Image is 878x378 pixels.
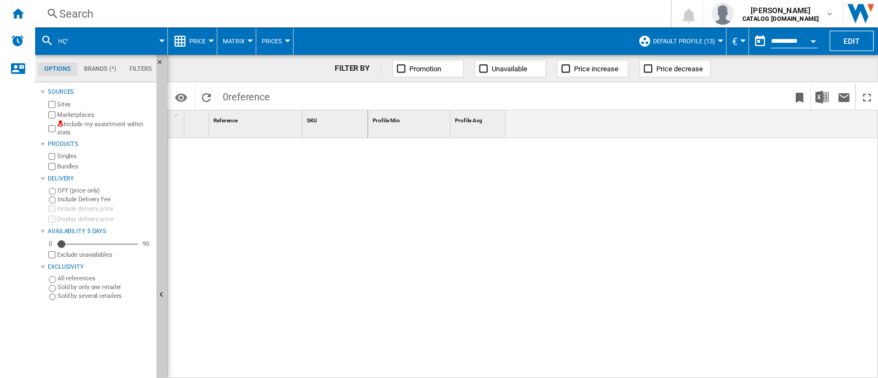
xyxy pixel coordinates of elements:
label: All references [58,274,152,283]
div: 90 [140,240,152,248]
md-tab-item: Options [38,63,77,76]
button: Price decrease [639,60,711,77]
input: Include Delivery Fee [49,196,56,204]
span: Price [189,38,206,45]
div: Price [173,27,211,55]
label: Sold by only one retailer [58,283,152,291]
div: Search [59,6,642,21]
span: Prices [262,38,282,45]
button: Hide [156,55,170,75]
span: Price decrease [656,65,703,73]
label: OFF (price only) [58,187,152,195]
div: Delivery [48,174,152,183]
input: Include my assortment within stats [48,122,55,136]
button: Options [170,87,192,107]
input: OFF (price only) [49,188,56,195]
div: Availability 5 Days [48,227,152,236]
label: Singles [57,152,152,160]
div: Default profile (13) [638,27,721,55]
button: Price [189,27,211,55]
button: Promotion [392,60,464,77]
button: Reload [195,84,217,110]
button: md-calendar [749,30,771,52]
button: Bookmark this report [789,84,811,110]
span: € [732,36,738,47]
button: Open calendar [803,30,823,49]
label: Include Delivery Fee [58,195,152,204]
label: Exclude unavailables [57,251,152,259]
div: 0 [46,240,55,248]
span: Profile Min [373,117,400,123]
button: Matrix [223,27,250,55]
label: Bundles [57,162,152,171]
input: Display delivery price [48,251,55,258]
button: Prices [262,27,288,55]
span: Matrix [223,38,245,45]
label: Include my assortment within stats [57,120,152,137]
div: Sources [48,88,152,97]
div: SKU Sort None [305,110,368,127]
div: Profile Avg Sort None [453,110,505,127]
img: profile.jpg [712,3,734,25]
div: Sort None [453,110,505,127]
span: Reference [213,117,238,123]
input: Include delivery price [48,205,55,212]
input: Marketplaces [48,111,55,119]
md-slider: Availability [57,239,138,250]
input: Display delivery price [48,216,55,223]
span: Default profile (13) [653,38,715,45]
div: Exclusivity [48,263,152,272]
span: Unavailable [492,65,527,73]
button: Price increase [557,60,628,77]
div: Sort None [211,110,302,127]
label: Include delivery price [57,205,152,213]
div: Products [48,140,152,149]
img: alerts-logo.svg [11,34,24,47]
span: 0 [217,84,275,107]
img: excel-24x24.png [815,91,829,104]
div: Hç" [41,27,162,55]
span: Hç" [58,38,69,45]
span: Promotion [409,65,441,73]
label: Sold by several retailers [58,292,152,300]
input: Bundles [48,163,55,170]
button: Download in Excel [811,84,833,110]
div: Profile Min Sort None [370,110,450,127]
span: Profile Avg [455,117,482,123]
div: Sort None [370,110,450,127]
button: Hç" [58,27,80,55]
button: Send this report by email [833,84,855,110]
label: Sites [57,100,152,109]
input: Sold by only one retailer [49,285,56,292]
input: All references [49,276,56,283]
input: Singles [48,153,55,160]
button: Edit [830,31,874,51]
button: € [732,27,743,55]
div: Reference Sort None [211,110,302,127]
input: Sites [48,101,55,108]
button: Default profile (13) [653,27,721,55]
md-tab-item: Brands (*) [77,63,123,76]
span: SKU [307,117,317,123]
button: Maximize [856,84,878,110]
button: Unavailable [475,60,546,77]
label: Display delivery price [57,215,152,223]
span: [PERSON_NAME] [742,5,819,16]
label: Marketplaces [57,111,152,119]
div: FILTER BY [335,63,381,74]
input: Sold by several retailers [49,294,56,301]
div: Sort None [305,110,368,127]
b: CATALOG [DOMAIN_NAME] [742,15,819,22]
md-menu: Currency [727,27,749,55]
div: Sort None [187,110,209,127]
img: mysite-not-bg-18x18.png [57,120,64,127]
span: Price increase [574,65,618,73]
md-tab-item: Filters [123,63,159,76]
span: reference [228,91,270,103]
